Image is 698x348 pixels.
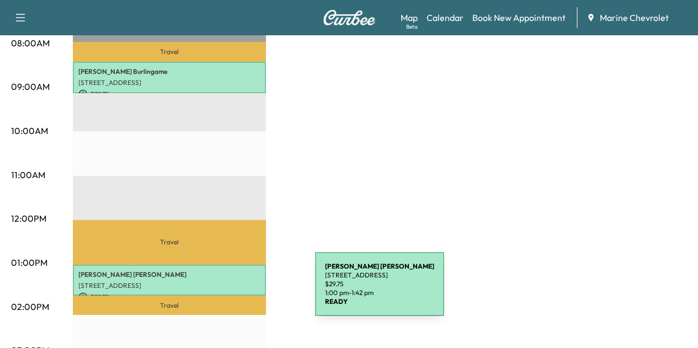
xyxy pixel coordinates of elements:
[11,300,49,313] p: 02:00PM
[600,11,669,24] span: Marine Chevrolet
[11,212,46,225] p: 12:00PM
[472,11,566,24] a: Book New Appointment
[427,11,463,24] a: Calendar
[11,124,48,137] p: 10:00AM
[78,67,260,76] p: [PERSON_NAME] Burlingame
[78,292,260,302] p: $ 29.75
[78,78,260,87] p: [STREET_ADDRESS]
[73,220,266,265] p: Travel
[73,42,266,62] p: Travel
[323,10,376,25] img: Curbee Logo
[11,80,50,93] p: 09:00AM
[11,168,45,181] p: 11:00AM
[11,256,47,269] p: 01:00PM
[73,296,266,315] p: Travel
[406,23,418,31] div: Beta
[78,281,260,290] p: [STREET_ADDRESS]
[401,11,418,24] a: MapBeta
[78,89,260,99] p: $ 29.75
[78,270,260,279] p: [PERSON_NAME] [PERSON_NAME]
[11,36,50,50] p: 08:00AM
